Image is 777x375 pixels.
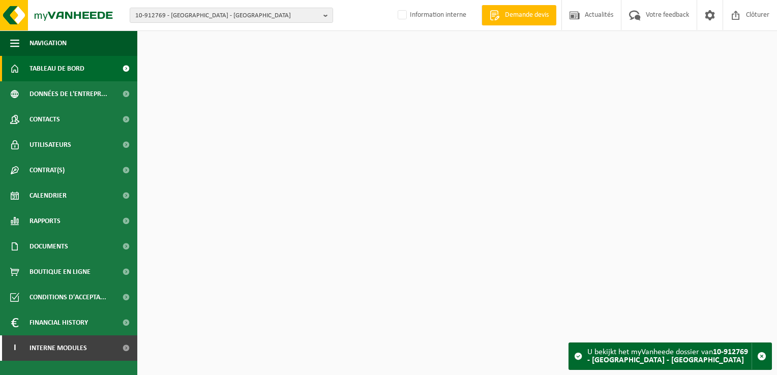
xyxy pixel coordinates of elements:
[29,81,107,107] span: Données de l'entrepr...
[29,259,91,285] span: Boutique en ligne
[29,234,68,259] span: Documents
[29,56,84,81] span: Tableau de bord
[130,8,333,23] button: 10-912769 - [GEOGRAPHIC_DATA] - [GEOGRAPHIC_DATA]
[29,208,61,234] span: Rapports
[587,343,752,369] div: U bekijkt het myVanheede dossier van
[29,107,60,132] span: Contacts
[482,5,556,25] a: Demande devis
[587,348,748,364] strong: 10-912769 - [GEOGRAPHIC_DATA] - [GEOGRAPHIC_DATA]
[29,158,65,183] span: Contrat(s)
[502,10,551,20] span: Demande devis
[29,132,71,158] span: Utilisateurs
[29,310,88,335] span: Financial History
[29,30,67,56] span: Navigation
[29,335,87,361] span: Interne modules
[29,285,106,310] span: Conditions d'accepta...
[396,8,466,23] label: Information interne
[10,335,19,361] span: I
[135,8,319,23] span: 10-912769 - [GEOGRAPHIC_DATA] - [GEOGRAPHIC_DATA]
[29,183,67,208] span: Calendrier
